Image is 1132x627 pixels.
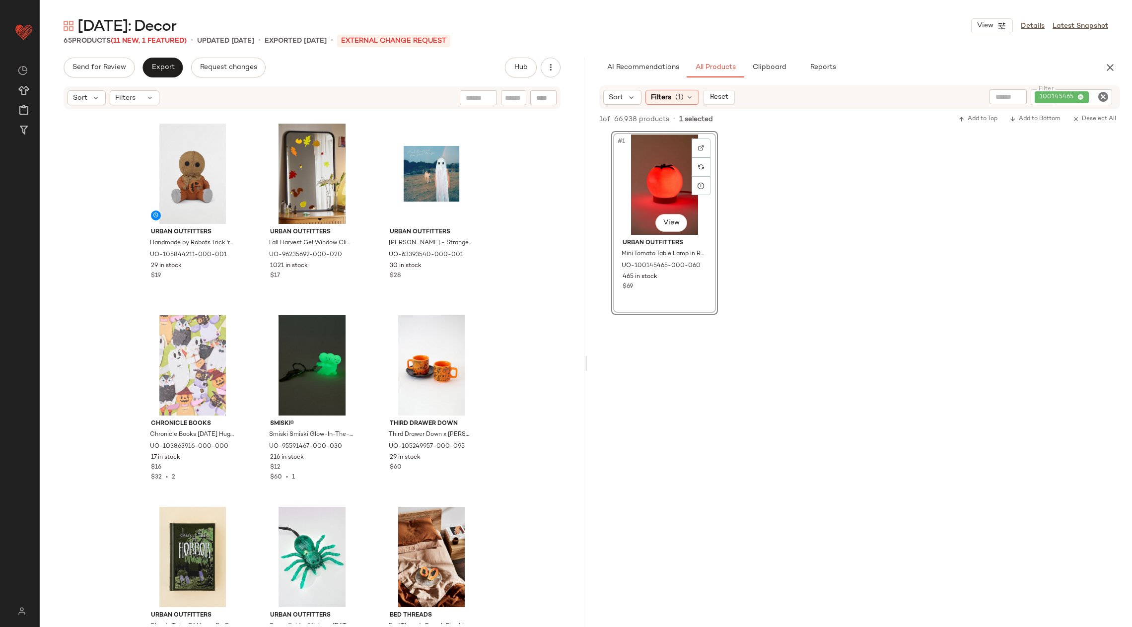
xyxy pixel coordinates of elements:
[651,92,671,103] span: Filters
[162,474,172,481] span: •
[270,262,308,271] span: 1021 in stock
[382,315,482,416] img: 105249957_095_m
[270,453,304,462] span: 216 in stock
[191,58,266,77] button: Request changes
[655,214,687,232] button: View
[390,419,474,428] span: Third Drawer Down
[197,36,254,46] p: updated [DATE]
[390,262,422,271] span: 30 in stock
[675,92,684,103] span: (1)
[270,419,354,428] span: Smiski®
[200,64,257,71] span: Request changes
[614,114,669,125] span: 66,938 products
[390,228,474,237] span: Urban Outfitters
[390,272,401,280] span: $28
[1021,21,1045,31] a: Details
[265,36,327,46] p: Exported [DATE]
[1097,91,1109,103] i: Clear Filter
[1072,116,1116,123] span: Deselect All
[143,315,243,416] img: 103863916_000_b
[389,251,463,260] span: UO-63393540-000-001
[64,58,135,77] button: Send for Review
[115,93,136,103] span: Filters
[954,113,1001,125] button: Add to Top
[262,315,362,416] img: 95591467_030_b
[143,124,243,224] img: 105844211_001_m
[809,64,836,71] span: Reports
[382,124,482,224] img: 63393540_001_m
[337,35,450,47] p: External Change Request
[262,124,362,224] img: 96235692_020_m
[752,64,786,71] span: Clipboard
[270,228,354,237] span: Urban Outfitters
[269,251,342,260] span: UO-96235692-000-020
[150,430,234,439] span: Chronicle Books [DATE] Hugs Notecard Set in Assorted at Urban Outfitters
[270,474,282,481] span: $60
[270,611,354,620] span: Urban Outfitters
[77,17,177,37] span: [DATE]: Decor
[282,474,292,481] span: •
[673,115,675,124] span: •
[270,463,281,472] span: $12
[18,66,28,75] img: svg%3e
[971,18,1013,33] button: View
[151,611,235,620] span: Urban Outfitters
[390,453,421,462] span: 29 in stock
[615,135,714,235] img: 100145465_060_b
[64,36,187,46] div: Products
[14,22,34,42] img: heart_red.DM2ytmEG.svg
[151,463,161,472] span: $16
[262,507,362,607] img: 95583720_030_m
[151,64,174,71] span: Export
[292,474,295,481] span: 1
[151,262,182,271] span: 29 in stock
[150,251,227,260] span: UO-105844211-000-001
[382,507,482,607] img: 85611689_027_m
[64,37,72,45] span: 65
[622,262,701,271] span: UO-100145465-000-060
[389,442,465,451] span: UO-105249957-000-095
[151,272,161,280] span: $19
[111,37,187,45] span: (11 New, 1 Featured)
[1053,21,1108,31] a: Latest Snapshot
[1068,113,1120,125] button: Deselect All
[1040,93,1077,102] span: 100145465
[599,114,610,125] span: 1 of
[150,239,234,248] span: Handmade by Robots Trick 'r Treat [PERSON_NAME] #102 Vinyl Figure in Black at Urban Outfitters
[622,250,706,259] span: Mini Tomato Table Lamp in Red at Urban Outfitters
[143,507,243,607] img: 95421061_000_b
[389,430,473,439] span: Third Drawer Down x [PERSON_NAME] Wake Up Espresso Set at Urban Outfitters
[679,114,713,125] span: 1 selected
[12,607,31,615] img: svg%3e
[270,272,280,280] span: $17
[609,92,623,103] span: Sort
[662,219,679,227] span: View
[389,239,473,248] span: [PERSON_NAME] - Stranger in the Alps LP in Black at Urban Outfitters
[390,611,474,620] span: Bed Threads
[390,463,402,472] span: $60
[1005,113,1064,125] button: Add to Bottom
[151,453,180,462] span: 17 in stock
[172,474,175,481] span: 2
[64,21,73,31] img: svg%3e
[150,442,228,451] span: UO-103863916-000-000
[1009,116,1061,123] span: Add to Bottom
[269,430,353,439] span: Smiski Smiski Glow-In-The-Dark Keychain in Pulling at Urban Outfitters
[72,64,126,71] span: Send for Review
[703,90,735,105] button: Reset
[258,35,261,47] span: •
[958,116,997,123] span: Add to Top
[142,58,183,77] button: Export
[617,137,627,146] span: #1
[269,442,342,451] span: UO-95591467-000-030
[191,35,193,47] span: •
[73,93,87,103] span: Sort
[709,93,728,101] span: Reset
[151,474,162,481] span: $32
[698,164,704,170] img: svg%3e
[695,64,736,71] span: All Products
[698,145,704,151] img: svg%3e
[977,22,993,30] span: View
[514,64,528,71] span: Hub
[331,35,333,47] span: •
